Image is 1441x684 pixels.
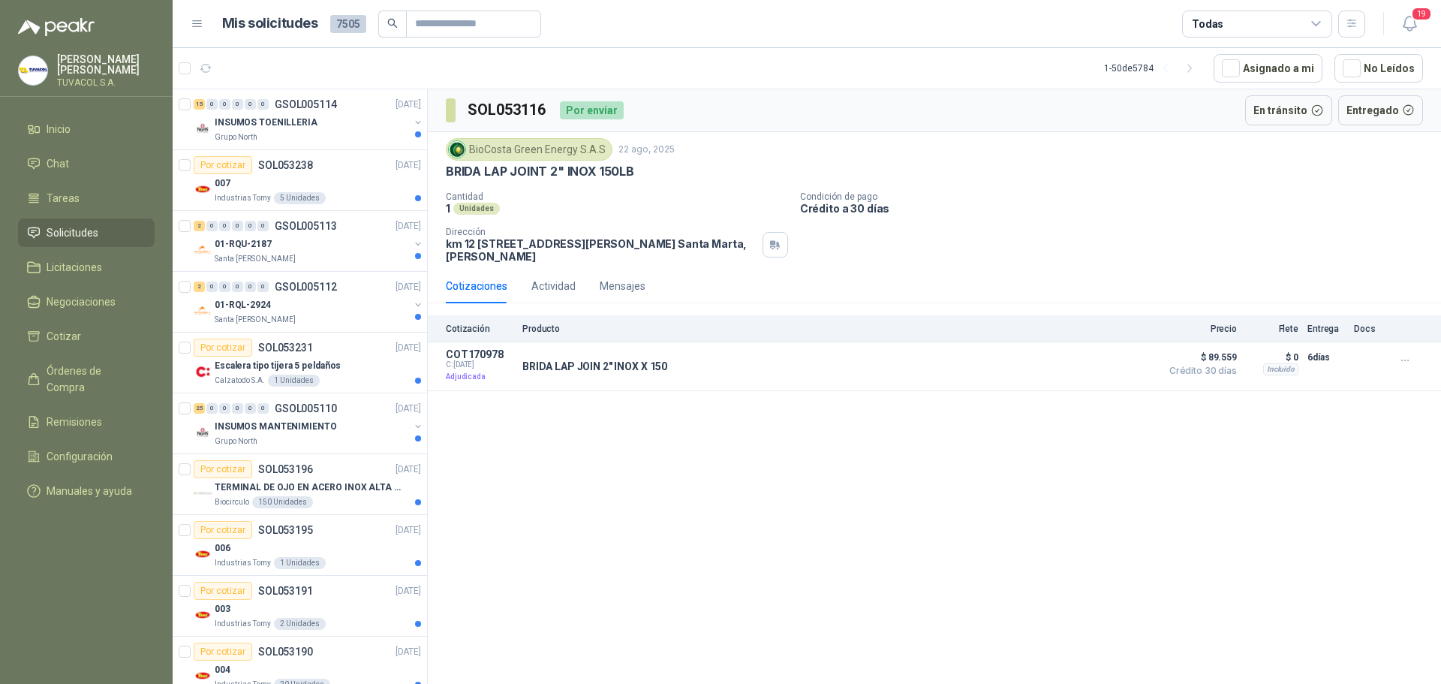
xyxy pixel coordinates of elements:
[173,150,427,211] a: Por cotizarSOL053238[DATE] Company Logo007Industrias Tomy5 Unidades
[57,54,155,75] p: [PERSON_NAME] [PERSON_NAME]
[18,149,155,178] a: Chat
[194,521,252,539] div: Por cotizar
[387,18,398,29] span: search
[446,191,788,202] p: Cantidad
[1162,366,1237,375] span: Crédito 30 días
[531,278,576,294] div: Actividad
[275,221,337,231] p: GSOL005113
[194,545,212,563] img: Company Logo
[1192,16,1223,32] div: Todas
[232,403,243,414] div: 0
[173,576,427,637] a: Por cotizarSOL053191[DATE] Company Logo003Industrias Tomy2 Unidades
[396,341,421,355] p: [DATE]
[618,143,675,157] p: 22 ago, 2025
[215,116,317,130] p: INSUMOS TOENILLERIA
[446,324,513,334] p: Cotización
[194,119,212,137] img: Company Logo
[252,496,313,508] div: 150 Unidades
[47,121,71,137] span: Inicio
[47,414,102,430] span: Remisiones
[800,202,1435,215] p: Crédito a 30 días
[257,282,269,292] div: 0
[18,184,155,212] a: Tareas
[215,435,257,447] p: Grupo North
[446,202,450,215] p: 1
[268,375,320,387] div: 1 Unidades
[1246,324,1298,334] p: Flete
[245,221,256,231] div: 0
[396,402,421,416] p: [DATE]
[446,164,634,179] p: BRIDA LAP JOINT 2" INOX 150LB
[245,403,256,414] div: 0
[19,56,47,85] img: Company Logo
[396,523,421,538] p: [DATE]
[194,339,252,357] div: Por cotizar
[258,586,313,596] p: SOL053191
[215,253,296,265] p: Santa [PERSON_NAME]
[446,360,513,369] span: C: [DATE]
[1104,56,1202,80] div: 1 - 50 de 5784
[194,423,212,441] img: Company Logo
[18,442,155,471] a: Configuración
[219,99,230,110] div: 0
[446,138,612,161] div: BioCosta Green Energy S.A.S
[1411,7,1432,21] span: 19
[275,99,337,110] p: GSOL005114
[194,99,205,110] div: 15
[215,602,230,616] p: 003
[1245,95,1332,125] button: En tránsito
[194,403,205,414] div: 25
[215,131,257,143] p: Grupo North
[560,101,624,119] div: Por enviar
[206,403,218,414] div: 0
[275,403,337,414] p: GSOL005110
[215,496,249,508] p: Biocirculo
[232,221,243,231] div: 0
[215,176,230,191] p: 007
[446,237,757,263] p: km 12 [STREET_ADDRESS][PERSON_NAME] Santa Marta , [PERSON_NAME]
[194,217,424,265] a: 2 0 0 0 0 0 GSOL005113[DATE] Company Logo01-RQU-2187Santa [PERSON_NAME]
[47,190,80,206] span: Tareas
[194,484,212,502] img: Company Logo
[257,99,269,110] div: 0
[206,99,218,110] div: 0
[215,420,336,434] p: INSUMOS MANTENIMIENTO
[47,294,116,310] span: Negociaciones
[453,203,500,215] div: Unidades
[1263,363,1298,375] div: Incluido
[245,99,256,110] div: 0
[600,278,645,294] div: Mensajes
[396,158,421,173] p: [DATE]
[215,192,271,204] p: Industrias Tomy
[219,403,230,414] div: 0
[245,282,256,292] div: 0
[194,241,212,259] img: Company Logo
[47,155,69,172] span: Chat
[47,448,113,465] span: Configuración
[1307,348,1345,366] p: 6 días
[215,663,230,677] p: 004
[396,645,421,659] p: [DATE]
[1396,11,1423,38] button: 19
[258,646,313,657] p: SOL053190
[194,95,424,143] a: 15 0 0 0 0 0 GSOL005114[DATE] Company LogoINSUMOS TOENILLERIAGrupo North
[446,348,513,360] p: COT170978
[468,98,548,122] h3: SOL053116
[449,141,465,158] img: Company Logo
[215,359,341,373] p: Escalera tipo tijera 5 peldaños
[274,618,326,630] div: 2 Unidades
[1214,54,1322,83] button: Asignado a mi
[18,18,95,36] img: Logo peakr
[47,363,140,396] span: Órdenes de Compra
[194,606,212,624] img: Company Logo
[47,224,98,241] span: Solicitudes
[18,408,155,436] a: Remisiones
[47,259,102,276] span: Licitaciones
[18,477,155,505] a: Manuales y ayuda
[215,541,230,556] p: 006
[173,454,427,515] a: Por cotizarSOL053196[DATE] Company LogoTERMINAL DE OJO EN ACERO INOX ALTA EMPERATURABiocirculo150...
[194,643,252,661] div: Por cotizar
[257,403,269,414] div: 0
[194,180,212,198] img: Company Logo
[194,460,252,478] div: Por cotizar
